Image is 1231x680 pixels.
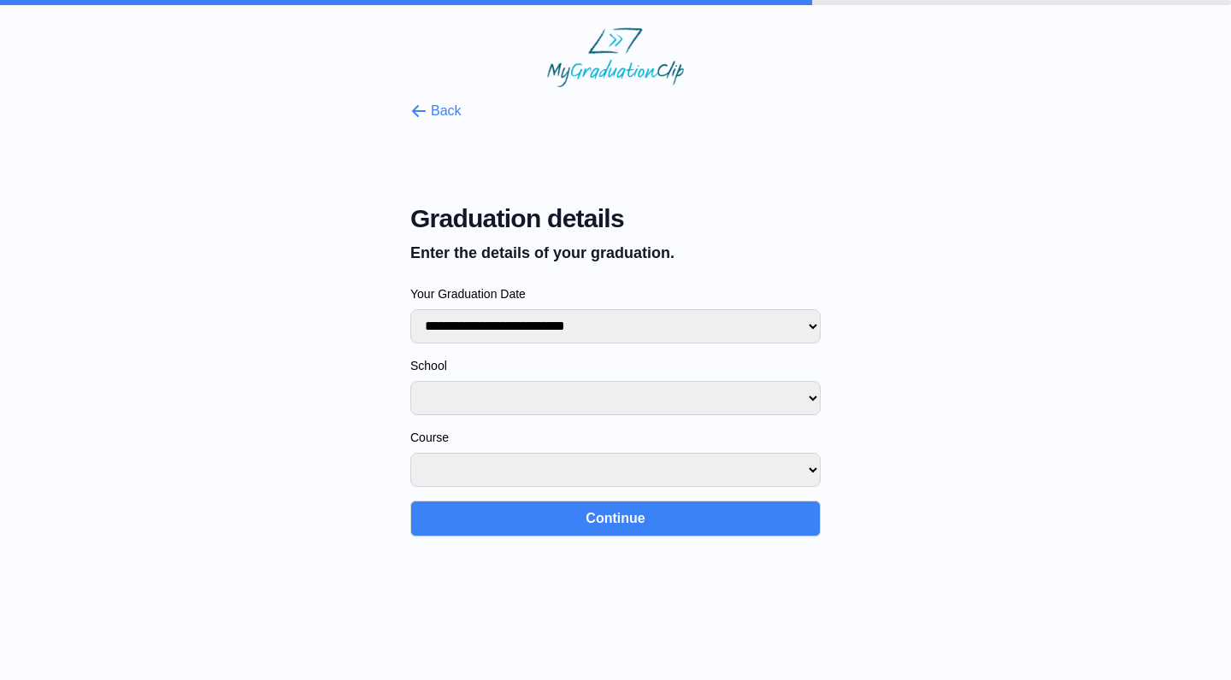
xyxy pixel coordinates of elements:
label: Course [410,429,821,446]
span: Graduation details [410,203,821,234]
p: Enter the details of your graduation. [410,241,821,265]
button: Continue [410,501,821,536]
label: Your Graduation Date [410,285,821,302]
button: Back [410,101,462,121]
img: MyGraduationClip [547,27,684,87]
label: School [410,357,821,374]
